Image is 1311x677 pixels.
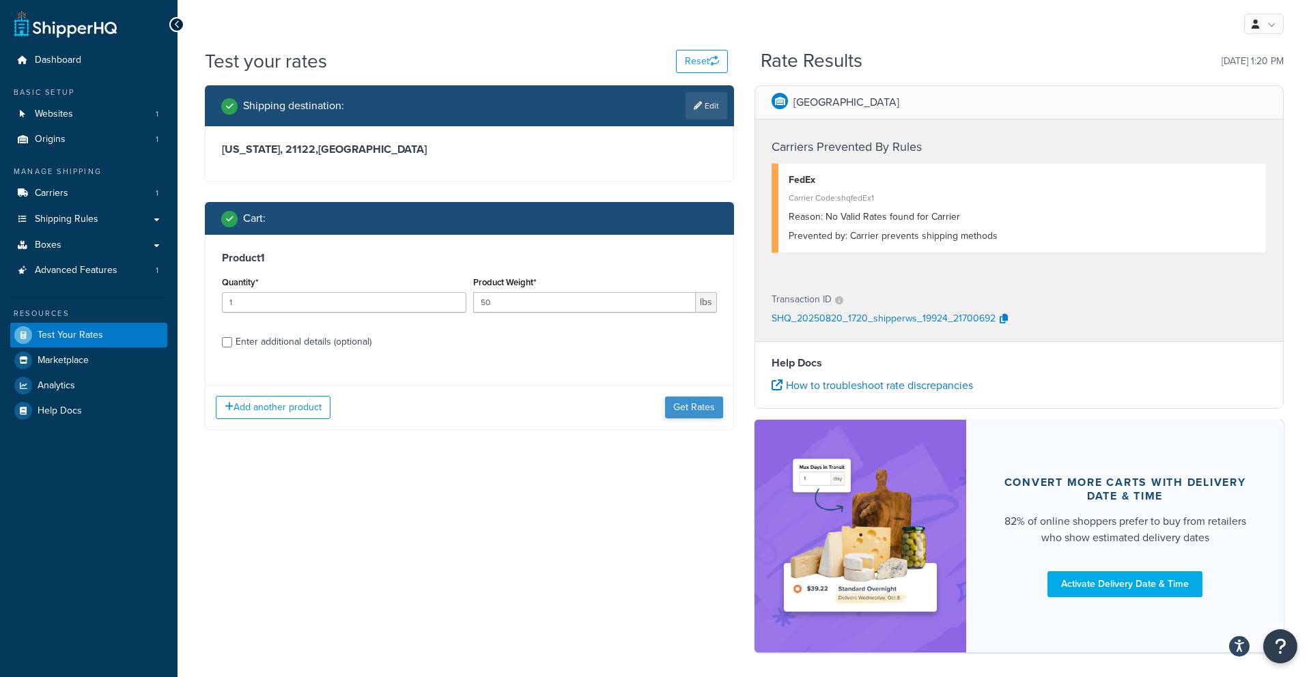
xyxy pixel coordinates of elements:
img: feature-image-ddt-36eae7f7280da8017bfb280eaccd9c446f90b1fe08728e4019434db127062ab4.png [775,440,946,632]
span: Boxes [35,240,61,251]
div: Basic Setup [10,87,167,98]
span: Advanced Features [35,265,117,276]
span: Analytics [38,380,75,392]
label: Quantity* [222,277,258,287]
span: 1 [156,188,158,199]
p: Transaction ID [772,290,832,309]
span: Prevented by: [789,229,847,243]
a: Marketplace [10,348,167,373]
div: FedEx [789,171,1256,190]
a: Edit [686,92,727,119]
span: Origins [35,134,66,145]
a: Advanced Features1 [10,258,167,283]
span: Dashboard [35,55,81,66]
a: Websites1 [10,102,167,127]
p: [GEOGRAPHIC_DATA] [793,93,899,112]
span: 1 [156,265,158,276]
input: 0.0 [222,292,466,313]
h3: Product 1 [222,251,717,265]
a: How to troubleshoot rate discrepancies [772,377,973,393]
div: Convert more carts with delivery date & time [999,476,1251,503]
div: 82% of online shoppers prefer to buy from retailers who show estimated delivery dates [999,513,1251,546]
span: Test Your Rates [38,330,103,341]
span: Help Docs [38,405,82,417]
h2: Shipping destination : [243,100,344,112]
span: Websites [35,109,73,120]
input: 0.00 [473,292,696,313]
h2: Cart : [243,212,266,225]
h3: [US_STATE], 21122 , [GEOGRAPHIC_DATA] [222,143,717,156]
button: Add another product [216,396,330,419]
a: Analytics [10,373,167,398]
li: Carriers [10,181,167,206]
button: Get Rates [665,397,723,418]
a: Activate Delivery Date & Time [1047,571,1202,597]
input: Enter additional details (optional) [222,337,232,347]
span: lbs [696,292,717,313]
h4: Help Docs [772,355,1267,371]
div: Resources [10,308,167,319]
h4: Carriers Prevented By Rules [772,138,1267,156]
li: Advanced Features [10,258,167,283]
li: Websites [10,102,167,127]
h1: Test your rates [205,48,327,74]
label: Product Weight* [473,277,536,287]
h2: Rate Results [761,51,862,72]
li: Origins [10,127,167,152]
a: Help Docs [10,399,167,423]
div: Manage Shipping [10,166,167,177]
a: Boxes [10,233,167,258]
p: [DATE] 1:20 PM [1222,52,1284,71]
div: Carrier prevents shipping methods [789,227,1256,246]
button: Reset [676,50,728,73]
div: No Valid Rates found for Carrier [789,207,1256,227]
span: Shipping Rules [35,214,98,225]
div: Enter additional details (optional) [236,332,371,351]
button: Open Resource Center [1263,629,1297,663]
a: Shipping Rules [10,207,167,232]
p: SHQ_20250820_1720_shipperws_19924_21700692 [772,309,996,330]
a: Carriers1 [10,181,167,206]
a: Dashboard [10,48,167,73]
a: Test Your Rates [10,323,167,347]
div: Carrier Code: shqfedEx1 [789,188,1256,207]
span: Carriers [35,188,68,199]
span: 1 [156,134,158,145]
span: 1 [156,109,158,120]
a: Origins1 [10,127,167,152]
span: Reason: [789,210,823,224]
span: Marketplace [38,355,89,366]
